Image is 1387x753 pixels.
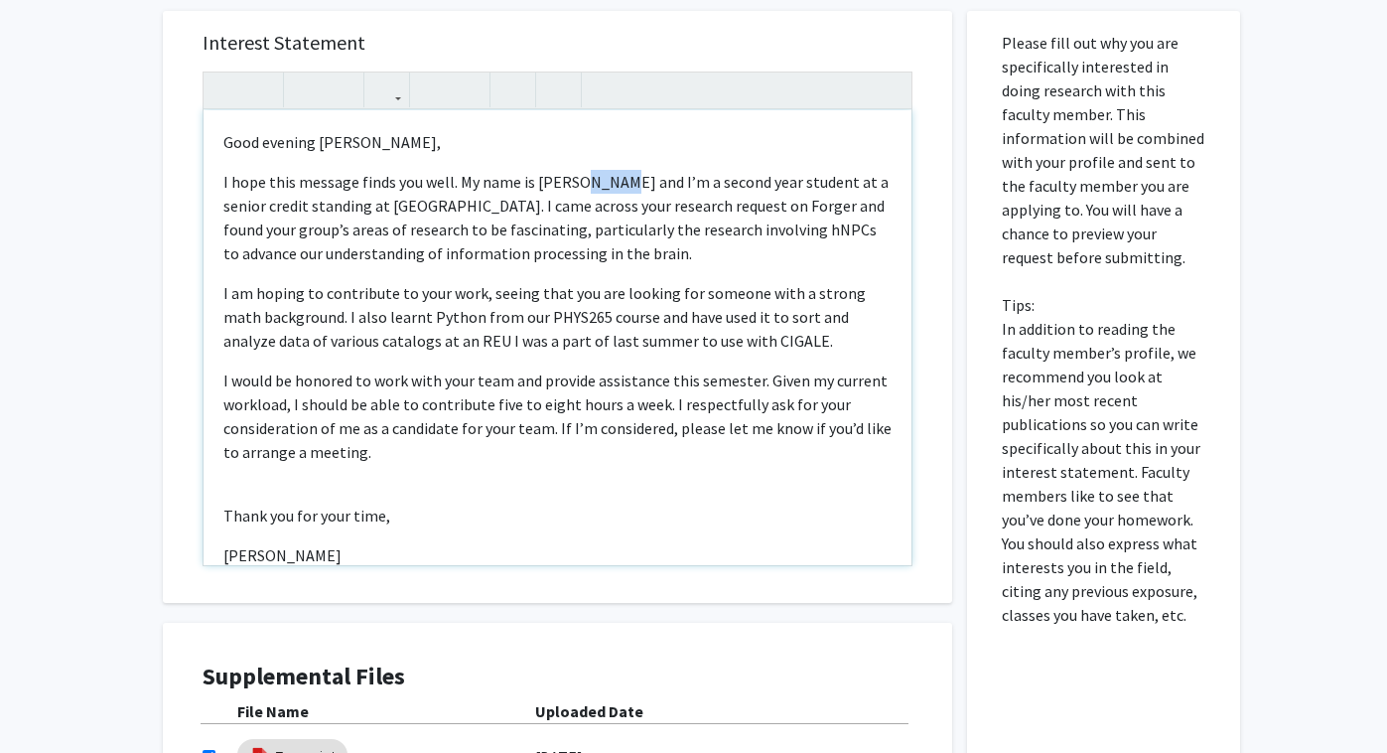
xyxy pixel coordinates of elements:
div: Note to users with screen readers: Please press Alt+0 or Option+0 to deactivate our accessibility... [204,110,911,565]
button: Insert horizontal rule [541,73,576,107]
p: I hope this message finds you well. My name is [PERSON_NAME] and I’m a second year student at a s... [223,170,892,265]
b: Uploaded Date [535,701,643,721]
button: Emphasis (Ctrl + I) [243,73,278,107]
button: Link [369,73,404,107]
iframe: Chat [15,664,84,738]
button: Fullscreen [872,73,906,107]
p: [PERSON_NAME] [223,543,892,567]
button: Unordered list [415,73,450,107]
h4: Supplemental Files [203,663,912,691]
button: Strong (Ctrl + B) [208,73,243,107]
button: Subscript [324,73,358,107]
button: Remove format [495,73,530,107]
p: Please fill out why you are specifically interested in doing research with this faculty member. T... [1002,31,1205,627]
p: I would be honored to work with your team and provide assistance this semester. Given my current ... [223,369,892,464]
h5: Interest Statement [203,31,912,55]
p: Thank you for your time, [223,504,892,527]
button: Superscript [289,73,324,107]
b: File Name [237,701,309,721]
button: Ordered list [450,73,485,107]
p: I am hoping to contribute to your work, seeing that you are looking for someone with a strong mat... [223,281,892,353]
p: Good evening [PERSON_NAME], [223,130,892,154]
